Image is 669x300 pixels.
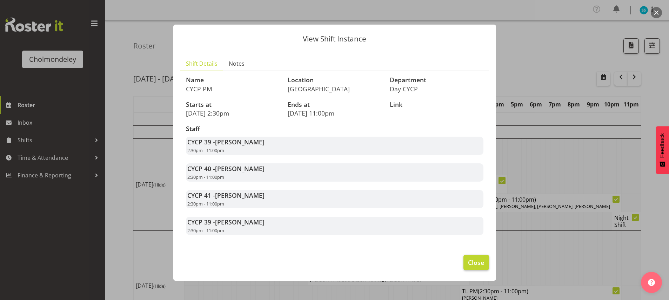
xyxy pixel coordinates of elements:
[288,77,381,84] h3: Location
[215,164,265,173] span: [PERSON_NAME]
[390,85,483,93] p: Day CYCP
[463,255,489,270] button: Close
[288,85,381,93] p: [GEOGRAPHIC_DATA]
[187,227,224,234] span: 2:30pm - 11:00pm
[187,201,224,207] span: 2:30pm - 11:00pm
[390,77,483,84] h3: Department
[656,126,669,174] button: Feedback - Show survey
[648,279,655,286] img: help-xxl-2.png
[468,258,484,267] span: Close
[390,101,483,108] h3: Link
[186,125,483,132] h3: Staff
[288,101,381,108] h3: Ends at
[186,109,280,117] p: [DATE] 2:30pm
[187,147,224,154] span: 2:30pm - 11:00pm
[215,191,265,200] span: [PERSON_NAME]
[187,218,265,226] strong: CYCP 39 -
[659,133,665,158] span: Feedback
[186,59,218,68] span: Shift Details
[186,101,280,108] h3: Starts at
[187,138,265,146] strong: CYCP 39 -
[180,35,489,43] p: View Shift Instance
[215,138,265,146] span: [PERSON_NAME]
[187,174,224,180] span: 2:30pm - 11:00pm
[186,77,280,84] h3: Name
[229,59,245,68] span: Notes
[187,164,265,173] strong: CYCP 40 -
[215,218,265,226] span: [PERSON_NAME]
[288,109,381,117] p: [DATE] 11:00pm
[186,85,280,93] p: CYCP PM
[187,191,265,200] strong: CYCP 41 -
